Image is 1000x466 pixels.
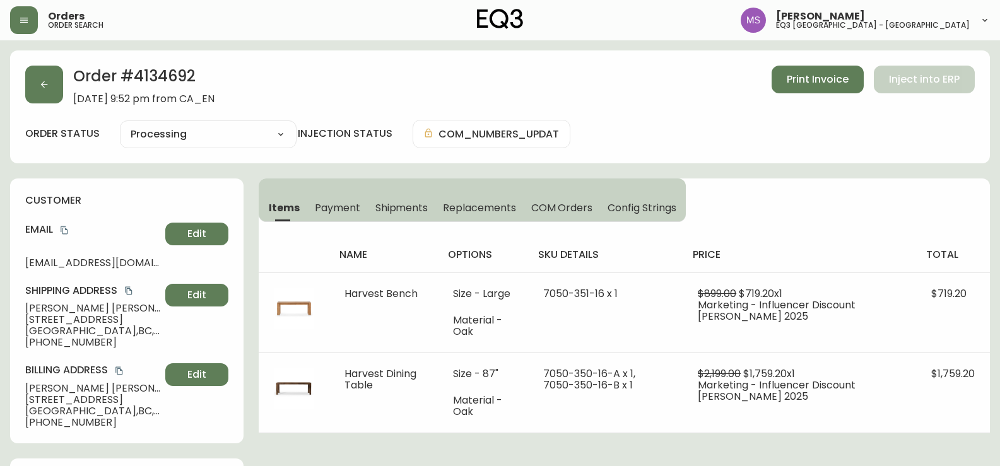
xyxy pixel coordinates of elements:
img: 1b6e43211f6f3cc0b0729c9049b8e7af [741,8,766,33]
span: Edit [187,288,206,302]
span: COM Orders [531,201,593,214]
span: $719.20 [931,286,967,301]
span: $899.00 [698,286,736,301]
h4: injection status [298,127,392,141]
li: Material - Oak [453,315,513,337]
span: Edit [187,368,206,382]
h5: eq3 [GEOGRAPHIC_DATA] - [GEOGRAPHIC_DATA] [776,21,970,29]
h2: Order # 4134692 [73,66,215,93]
span: $1,759.20 [931,366,975,381]
span: Config Strings [608,201,676,214]
span: Edit [187,227,206,241]
img: af9ff10d-dcc4-4cad-8c9c-b8f95d583c2f.jpg [274,288,314,329]
h4: customer [25,194,228,207]
span: $2,199.00 [698,366,741,381]
button: copy [113,364,126,377]
span: Harvest Dining Table [344,366,416,392]
span: $719.20 x 1 [739,286,782,301]
span: [PERSON_NAME] [PERSON_NAME] [25,303,160,314]
span: 7050-350-16-A x 1, 7050-350-16-B x 1 [543,366,635,392]
span: Orders [48,11,85,21]
span: [PERSON_NAME] [776,11,865,21]
label: order status [25,127,100,141]
span: Print Invoice [787,73,849,86]
img: logo [477,9,524,29]
span: Shipments [375,201,428,214]
h4: Email [25,223,160,236]
span: Marketing - Influencer Discount [PERSON_NAME] 2025 [698,298,856,323]
span: [EMAIL_ADDRESS][DOMAIN_NAME] [25,257,160,269]
span: [PHONE_NUMBER] [25,337,160,348]
li: Size - Large [453,288,513,300]
li: Material - Oak [453,395,513,417]
span: [STREET_ADDRESS] [25,314,160,325]
span: Harvest Bench [344,286,418,301]
span: [STREET_ADDRESS] [25,394,160,405]
span: Items [269,201,300,214]
span: [PERSON_NAME] [PERSON_NAME] [25,383,160,394]
img: 76fe72d4-4769-4a33-8d3c-909006d299bbOptional[harvest-walnut-large-dining-table].jpg [274,368,314,409]
span: Payment [315,201,360,214]
span: [GEOGRAPHIC_DATA] , BC , V6A0B1 , CA [25,325,160,337]
button: Print Invoice [772,66,864,93]
span: [GEOGRAPHIC_DATA] , BC , V6A0B1 , CA [25,405,160,417]
span: [DATE] 9:52 pm from CA_EN [73,93,215,105]
h4: sku details [538,248,673,262]
h4: Billing Address [25,363,160,377]
li: Size - 87" [453,368,513,380]
h4: price [693,248,906,262]
span: [PHONE_NUMBER] [25,417,160,428]
h4: Shipping Address [25,284,160,298]
span: Marketing - Influencer Discount [PERSON_NAME] 2025 [698,378,856,404]
span: Replacements [443,201,515,214]
button: Edit [165,223,228,245]
h4: name [339,248,428,262]
button: Edit [165,363,228,386]
span: 7050-351-16 x 1 [543,286,618,301]
button: Edit [165,284,228,306]
button: copy [122,284,135,297]
h5: order search [48,21,103,29]
h4: options [448,248,518,262]
span: $1,759.20 x 1 [743,366,795,381]
button: copy [58,224,71,236]
h4: total [926,248,980,262]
